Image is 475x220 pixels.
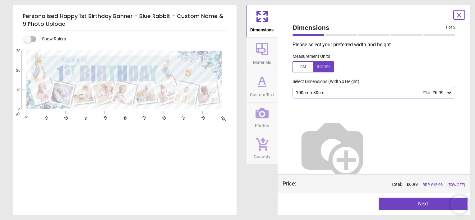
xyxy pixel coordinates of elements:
[407,181,418,188] span: £
[250,89,274,98] span: Custom Text
[422,90,430,95] span: £14
[9,48,21,54] span: 30
[409,182,418,187] span: 6.99
[422,182,443,188] span: RRP
[450,195,469,214] iframe: Brevo live chat
[247,103,278,133] button: Photos
[9,68,21,73] span: 20
[431,182,443,187] span: £ 13.98
[293,41,460,48] p: Please select your preferred width and height
[23,10,227,30] h5: Personalised Happy 1st Birthday Banner - Blue Rabbit - Custom Name & 9 Photo Upload
[306,181,465,188] div: Total:
[445,25,455,30] span: 1 of 5
[288,79,359,85] label: Select Dimensions (Width x Height)
[293,108,372,188] img: Helper for size comparison
[247,70,278,102] button: Custom Text
[432,90,444,95] span: £6.99
[9,88,21,93] span: 10
[293,53,330,60] label: Measurement Units
[447,182,465,188] span: (50% OFF)
[253,57,271,66] span: Materials
[250,24,274,33] span: Dimensions
[255,120,269,129] span: Photos
[295,90,446,95] div: 100cm x 30cm
[379,198,468,210] button: Next
[293,23,446,32] span: Dimensions
[247,133,278,164] button: Quantity
[247,38,278,70] button: Materials
[254,151,270,160] span: Quantity
[9,108,21,113] span: 0
[247,5,278,37] button: Dimensions
[28,35,237,43] div: Show Rulers
[283,180,296,187] div: Price :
